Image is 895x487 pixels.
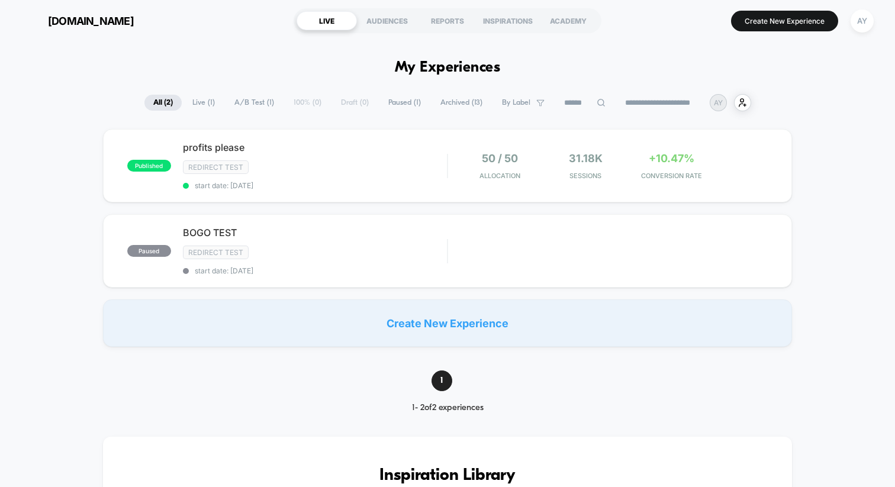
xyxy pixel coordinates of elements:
[432,95,491,111] span: Archived ( 13 )
[103,299,792,347] div: Create New Experience
[297,11,357,30] div: LIVE
[731,11,838,31] button: Create New Experience
[226,95,283,111] span: A/B Test ( 1 )
[144,95,182,111] span: All ( 2 )
[649,152,694,165] span: +10.47%
[851,9,874,33] div: AY
[357,11,417,30] div: AUDIENCES
[502,98,530,107] span: By Label
[417,11,478,30] div: REPORTS
[183,181,447,190] span: start date: [DATE]
[482,152,518,165] span: 50 / 50
[632,172,712,180] span: CONVERSION RATE
[18,11,137,30] button: [DOMAIN_NAME]
[183,141,447,153] span: profits please
[139,466,756,485] h3: Inspiration Library
[432,370,452,391] span: 1
[479,172,520,180] span: Allocation
[391,403,505,413] div: 1 - 2 of 2 experiences
[183,95,224,111] span: Live ( 1 )
[183,266,447,275] span: start date: [DATE]
[569,152,603,165] span: 31.18k
[478,11,538,30] div: INSPIRATIONS
[183,160,249,174] span: Redirect Test
[395,59,501,76] h1: My Experiences
[546,172,626,180] span: Sessions
[538,11,598,30] div: ACADEMY
[714,98,723,107] p: AY
[48,15,134,27] span: [DOMAIN_NAME]
[847,9,877,33] button: AY
[127,245,171,257] span: paused
[379,95,430,111] span: Paused ( 1 )
[183,227,447,238] span: BOGO TEST
[183,246,249,259] span: Redirect Test
[127,160,171,172] span: published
